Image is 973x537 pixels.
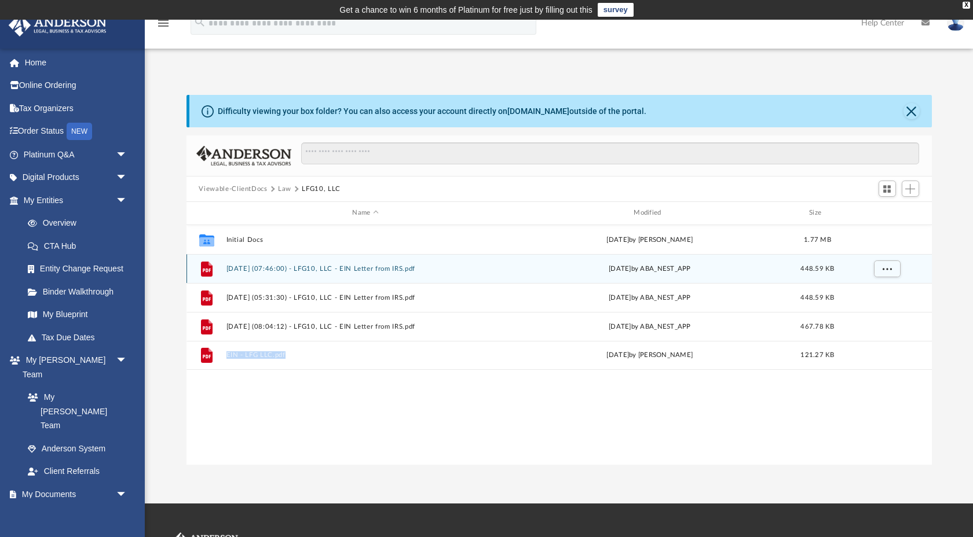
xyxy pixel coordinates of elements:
a: Home [8,51,145,74]
a: survey [598,3,634,17]
button: [DATE] (05:31:30) - LFG10, LLC - EIN Letter from IRS.pdf [226,294,505,301]
a: Digital Productsarrow_drop_down [8,166,145,189]
button: [DATE] (08:04:12) - LFG10, LLC - EIN Letter from IRS.pdf [226,323,505,330]
button: More options [873,260,900,277]
a: CTA Hub [16,234,145,258]
a: Client Referrals [16,460,139,483]
div: Difficulty viewing your box folder? You can also access your account directly on outside of the p... [218,105,646,117]
span: 448.59 KB [800,294,834,300]
button: Switch to Grid View [879,181,896,197]
span: 448.59 KB [800,265,834,271]
a: Tax Due Dates [16,326,145,349]
button: Viewable-ClientDocs [199,184,267,194]
span: 121.27 KB [800,352,834,358]
a: menu [156,22,170,30]
a: My Documentsarrow_drop_down [8,483,139,506]
div: [DATE] by ABA_NEST_APP [510,321,789,332]
button: Close [904,103,920,119]
div: NEW [67,123,92,140]
img: Anderson Advisors Platinum Portal [5,14,110,36]
div: id [846,208,927,218]
span: arrow_drop_down [116,189,139,212]
div: [DATE] by [PERSON_NAME] [510,350,789,361]
div: Modified [510,208,789,218]
div: grid [186,225,932,465]
a: [DOMAIN_NAME] [507,106,569,116]
div: Name [225,208,504,218]
a: My [PERSON_NAME] Team [16,386,133,437]
a: Tax Organizers [8,97,145,120]
span: arrow_drop_down [116,143,139,167]
a: My [PERSON_NAME] Teamarrow_drop_down [8,349,139,386]
div: [DATE] by [PERSON_NAME] [510,234,789,245]
img: User Pic [947,14,964,31]
button: Initial Docs [226,236,505,244]
a: Platinum Q&Aarrow_drop_down [8,143,145,166]
a: Online Ordering [8,74,145,97]
button: Law [278,184,291,194]
span: arrow_drop_down [116,166,139,190]
a: Binder Walkthrough [16,280,145,303]
a: My Blueprint [16,303,139,326]
a: Order StatusNEW [8,120,145,144]
a: Overview [16,212,145,235]
a: Entity Change Request [16,258,145,281]
button: [DATE] (07:46:00) - LFG10, LLC - EIN Letter from IRS.pdf [226,265,505,273]
span: arrow_drop_down [116,483,139,506]
span: arrow_drop_down [116,349,139,373]
div: [DATE] by ABA_NEST_APP [510,263,789,274]
div: close [963,2,970,9]
div: id [191,208,220,218]
button: LFG10, LLC [302,184,341,194]
a: Anderson System [16,437,139,460]
span: 1.77 MB [804,236,831,242]
button: Add [902,181,919,197]
div: Size [794,208,840,218]
i: menu [156,16,170,30]
i: search [193,16,206,28]
a: My Entitiesarrow_drop_down [8,189,145,212]
div: [DATE] by ABA_NEST_APP [510,292,789,303]
input: Search files and folders [301,142,919,164]
div: Get a chance to win 6 months of Platinum for free just by filling out this [339,3,592,17]
button: EIN - LFG LLC.pdf [226,351,505,359]
span: 467.78 KB [800,323,834,329]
